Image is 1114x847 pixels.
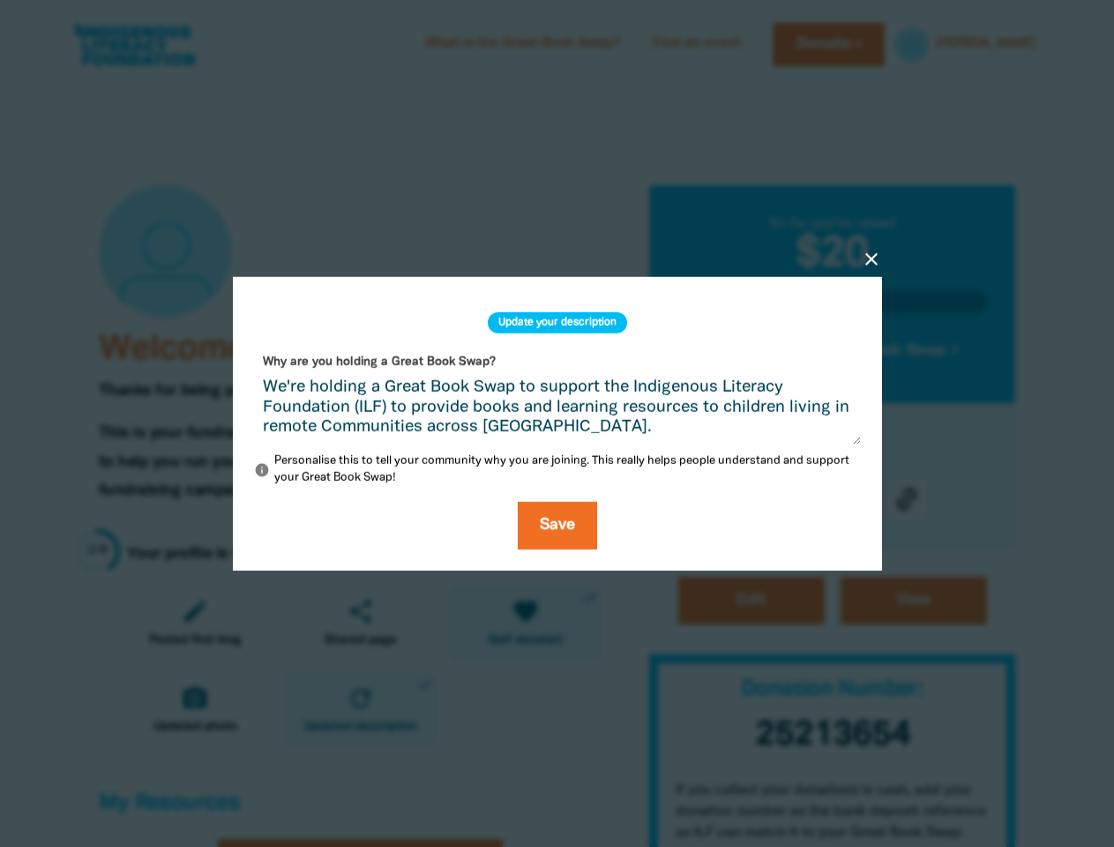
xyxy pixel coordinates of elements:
p: Personalise this to tell your community why you are joining. This really helps people understand ... [254,453,861,487]
i: info [254,462,270,478]
button: Save [518,501,597,549]
h2: Update your description [488,312,627,334]
button: close [861,249,882,270]
textarea: We're holding a Great Book Swap to support the Indigenous Literacy Foundation (ILF) to provide bo... [254,379,861,445]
